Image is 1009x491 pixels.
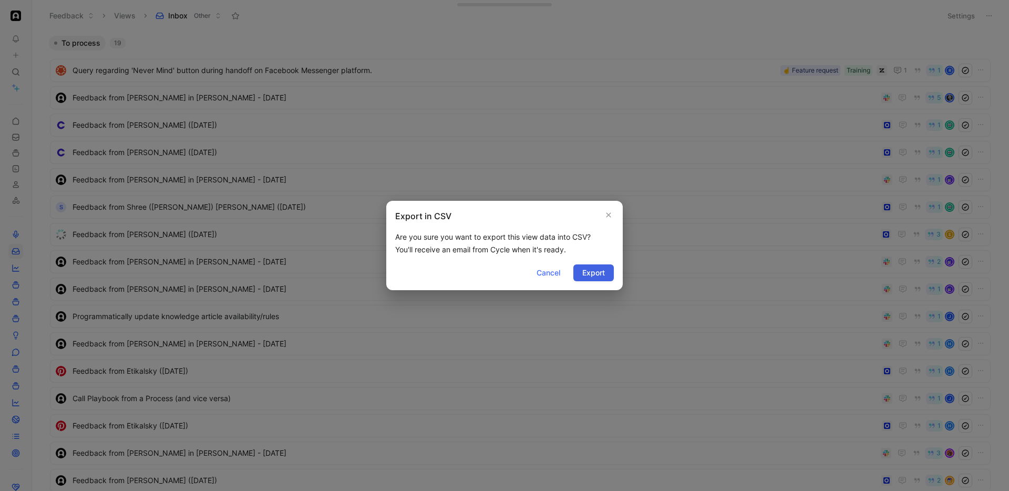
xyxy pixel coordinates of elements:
[528,264,569,281] button: Cancel
[573,264,614,281] button: Export
[537,267,560,279] span: Cancel
[395,231,614,256] div: Are you sure you want to export this view data into CSV? You'll receive an email from Cycle when ...
[395,210,451,222] h2: Export in CSV
[582,267,605,279] span: Export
